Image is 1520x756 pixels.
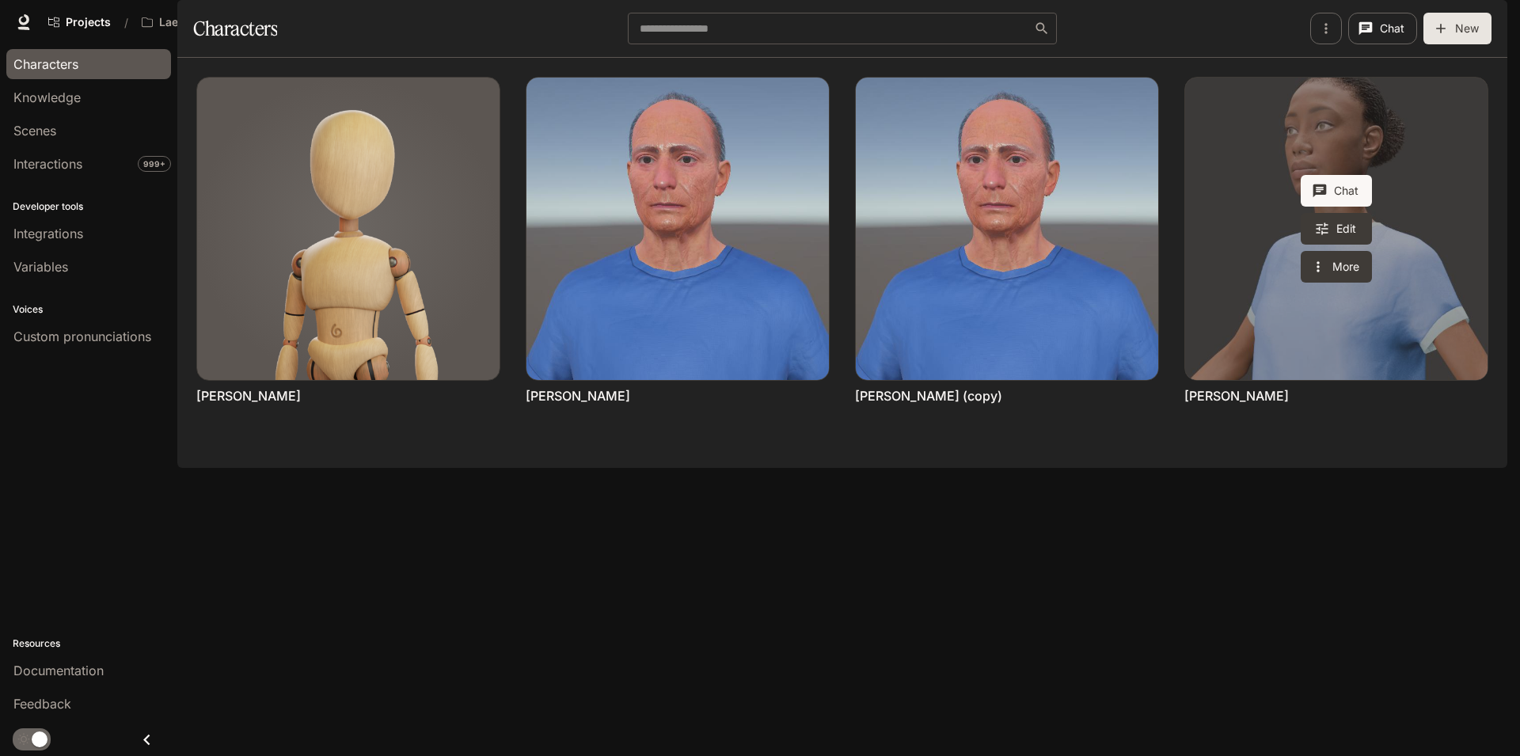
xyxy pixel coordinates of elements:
[41,6,118,38] a: Go to projects
[1185,78,1488,380] a: Monique Turner
[1301,213,1372,245] a: Edit Monique Turner
[856,78,1158,380] img: James Turner (copy)
[526,387,630,405] a: [PERSON_NAME]
[159,16,199,29] p: Laerdal
[197,78,500,380] img: James Test
[1184,387,1289,405] a: [PERSON_NAME]
[66,16,111,29] span: Projects
[135,6,224,38] button: Open workspace menu
[193,13,277,44] h1: Characters
[855,387,1002,405] a: [PERSON_NAME] (copy)
[196,387,301,405] a: [PERSON_NAME]
[118,14,135,31] div: /
[1301,251,1372,283] button: More actions
[1423,13,1491,44] button: New
[1301,175,1372,207] button: Chat with Monique Turner
[1348,13,1417,44] button: Chat
[526,78,829,380] img: James Turner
